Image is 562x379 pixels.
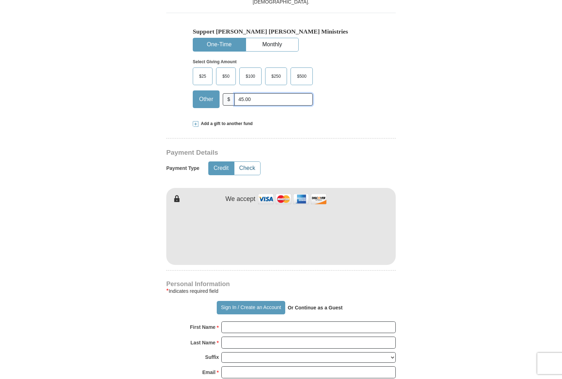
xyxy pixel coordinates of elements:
[217,301,285,314] button: Sign In / Create an Account
[166,149,346,157] h3: Payment Details
[193,28,369,35] h5: Support [PERSON_NAME] [PERSON_NAME] Ministries
[257,191,328,207] img: credit cards accepted
[166,165,199,171] h5: Payment Type
[196,94,217,105] span: Other
[166,281,396,287] h4: Personal Information
[205,352,219,362] strong: Suffix
[193,38,245,51] button: One-Time
[198,121,253,127] span: Add a gift to another fund
[166,287,396,295] div: Indicates required field
[268,71,285,82] span: $250
[223,93,235,106] span: $
[242,71,259,82] span: $100
[234,93,313,106] input: Other Amount
[193,59,237,64] strong: Select Giving Amount
[234,162,260,175] button: Check
[219,71,233,82] span: $50
[196,71,210,82] span: $25
[288,305,343,310] strong: Or Continue as a Guest
[209,162,234,175] button: Credit
[202,367,215,377] strong: Email
[190,322,215,332] strong: First Name
[293,71,310,82] span: $500
[191,338,216,348] strong: Last Name
[246,38,298,51] button: Monthly
[226,195,256,203] h4: We accept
